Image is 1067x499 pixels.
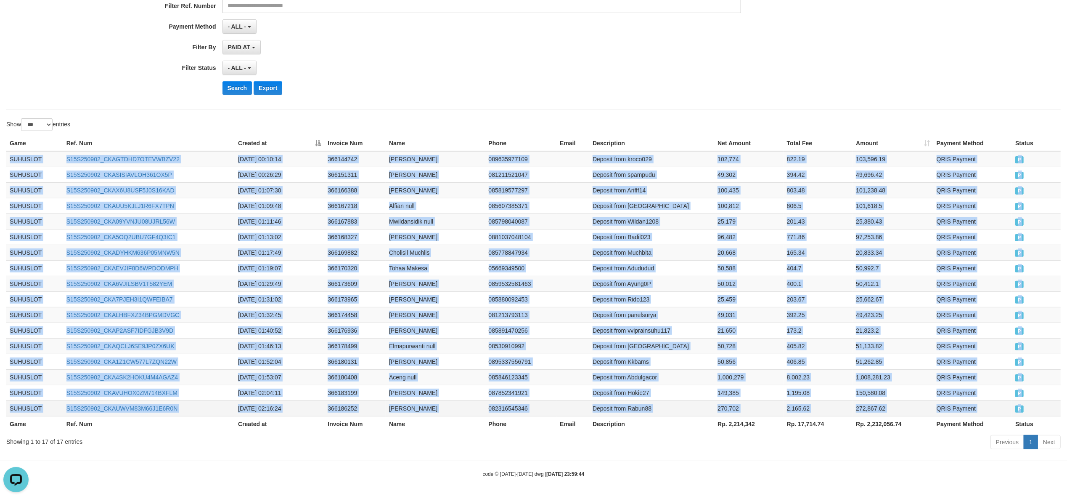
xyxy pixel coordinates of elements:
a: S15S250902_CKAUU5KJLJ1R6FX7TPN [66,203,174,209]
td: 103,596.19 [853,151,933,167]
td: 25,179 [714,213,784,229]
td: 2,165.62 [784,400,853,416]
td: 100,435 [714,182,784,198]
th: Email [556,416,589,432]
td: Deposit from vviprainsuhu117 [589,323,714,338]
td: Deposit from Hokie27 [589,385,714,400]
td: 405.82 [784,338,853,354]
td: Deposit from Abdulgacor [589,369,714,385]
a: S15S250902_CKA7PJEH3I1QWFEIBA7 [66,296,173,303]
td: 97,253.86 [853,229,933,245]
td: 366166388 [324,182,386,198]
td: Deposit from Arifff14 [589,182,714,198]
td: Deposit from Ayung0P [589,276,714,291]
td: 366168327 [324,229,386,245]
td: 51,262.85 [853,354,933,369]
a: S15S250902_CKAVUHOX0ZM714BXFLM [66,390,177,396]
td: SUHUSLOT [6,276,63,291]
th: Created at: activate to sort column descending [235,136,324,151]
td: 20,833.34 [853,245,933,260]
td: 085891470256 [485,323,557,338]
span: PAID [1015,374,1024,382]
td: [PERSON_NAME] [386,291,485,307]
td: [PERSON_NAME] [386,151,485,167]
td: 1,000,279 [714,369,784,385]
td: 100,812 [714,198,784,213]
td: Tohaa Makesa [386,260,485,276]
a: S15S250902_CKAP2ASF7IDFGJB3V9D [66,327,173,334]
td: [PERSON_NAME] [386,182,485,198]
td: 771.86 [784,229,853,245]
button: Search [222,81,252,95]
td: 366180131 [324,354,386,369]
button: Export [254,81,282,95]
td: SUHUSLOT [6,260,63,276]
span: PAID [1015,234,1024,241]
td: 50,856 [714,354,784,369]
td: 085880092453 [485,291,557,307]
td: 49,696.42 [853,167,933,182]
td: 085778847934 [485,245,557,260]
td: 165.34 [784,245,853,260]
th: Rp. 17,714.74 [784,416,853,432]
td: SUHUSLOT [6,291,63,307]
td: 366144742 [324,151,386,167]
th: Name [386,136,485,151]
span: PAID [1015,343,1024,350]
td: QRIS Payment [933,354,1012,369]
td: QRIS Payment [933,213,1012,229]
td: QRIS Payment [933,260,1012,276]
td: Deposit from Rido123 [589,291,714,307]
td: 05669349500 [485,260,557,276]
td: 96,482 [714,229,784,245]
td: Deposit from Muchbita [589,245,714,260]
td: Mwildansidik null [386,213,485,229]
th: Amount: activate to sort column ascending [853,136,933,151]
td: SUHUSLOT [6,167,63,182]
button: - ALL - [222,61,257,75]
td: Deposit from Badil023 [589,229,714,245]
th: Rp. 2,232,056.74 [853,416,933,432]
td: 173.2 [784,323,853,338]
td: 25,662.67 [853,291,933,307]
td: 366174458 [324,307,386,323]
td: QRIS Payment [933,291,1012,307]
th: Game [6,416,63,432]
a: S15S250902_CKA1Z1CW577L7ZQN22W [66,358,177,365]
td: [DATE] 01:09:48 [235,198,324,213]
span: PAID [1015,312,1024,319]
td: Cholisil Muchlis [386,245,485,260]
td: 25,459 [714,291,784,307]
td: 20,668 [714,245,784,260]
th: Net Amount [714,136,784,151]
td: [DATE] 01:31:02 [235,291,324,307]
td: 366170320 [324,260,386,276]
td: Deposit from Wildan1208 [589,213,714,229]
td: SUHUSLOT [6,369,63,385]
th: Phone [485,416,557,432]
a: 1 [1024,435,1038,449]
td: 082316545346 [485,400,557,416]
td: QRIS Payment [933,229,1012,245]
td: 366183199 [324,385,386,400]
td: 081213793113 [485,307,557,323]
td: 087852341921 [485,385,557,400]
td: [PERSON_NAME] [386,400,485,416]
td: Deposit from [GEOGRAPHIC_DATA] [589,338,714,354]
td: 49,423.25 [853,307,933,323]
td: [DATE] 01:07:30 [235,182,324,198]
label: Show entries [6,118,70,131]
span: PAID [1015,390,1024,397]
td: 101,618.5 [853,198,933,213]
td: 8,002.23 [784,369,853,385]
td: 21,823.2 [853,323,933,338]
td: [PERSON_NAME] [386,385,485,400]
td: 50,992.7 [853,260,933,276]
td: 085607385371 [485,198,557,213]
td: [PERSON_NAME] [386,354,485,369]
td: 085819577297 [485,182,557,198]
td: 08530910992 [485,338,557,354]
td: QRIS Payment [933,245,1012,260]
th: Rp. 2,214,342 [714,416,784,432]
td: 366173609 [324,276,386,291]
